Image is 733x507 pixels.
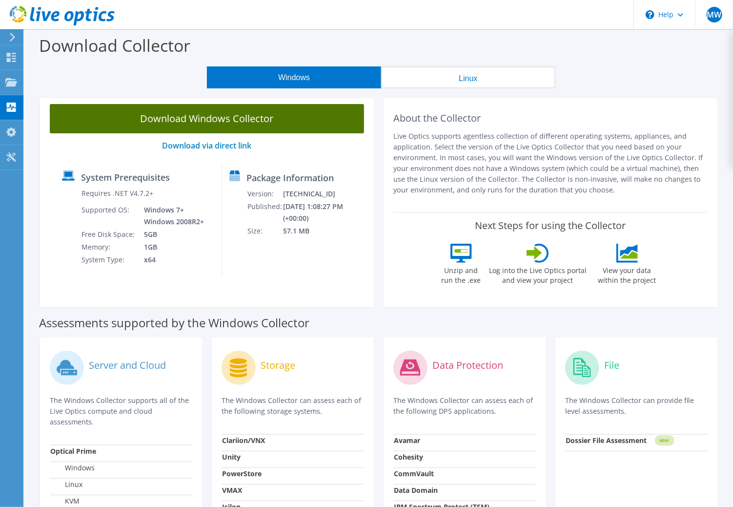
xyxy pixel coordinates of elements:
a: Download via direct link [163,140,252,151]
strong: Dossier File Assessment [566,436,647,445]
td: Free Disk Space: [81,228,137,241]
label: File [604,360,619,370]
td: 57.1 MB [283,225,369,237]
strong: Optical Prime [50,446,96,456]
strong: Cohesity [394,452,423,462]
svg: \n [646,10,654,19]
strong: Data Domain [394,486,438,495]
label: Requires .NET V4.7.2+ [81,189,153,198]
td: 5GB [137,228,206,241]
td: Size: [247,225,283,237]
label: Storage [261,360,295,370]
p: Live Optics supports agentless collection of different operating systems, appliances, and applica... [393,131,708,195]
td: Memory: [81,241,137,253]
p: The Windows Collector can provide file level assessments. [565,395,708,417]
p: The Windows Collector can assess each of the following DPS applications. [393,395,536,417]
td: Published: [247,200,283,225]
span: MW [707,7,722,22]
label: Data Protection [432,360,503,370]
td: Version: [247,188,283,200]
label: Download Collector [39,34,190,57]
p: The Windows Collector can assess each of the following storage systems. [222,395,364,417]
strong: PowerStore [222,469,262,478]
label: View your data within the project [592,263,662,285]
td: Windows 7+ Windows 2008R2+ [137,204,206,228]
button: Linux [381,66,555,88]
strong: VMAX [222,486,242,495]
strong: CommVault [394,469,434,478]
h2: About the Collector [393,112,708,124]
label: Windows [50,463,95,473]
label: Assessments supported by the Windows Collector [39,318,309,328]
a: Download Windows Collector [50,104,364,133]
label: Unzip and run the .exe [439,263,484,285]
label: Linux [50,480,82,489]
td: 1GB [137,241,206,253]
label: Package Information [246,173,334,183]
label: System Prerequisites [81,172,170,182]
label: KVM [50,496,80,506]
td: x64 [137,253,206,266]
strong: Unity [222,452,241,462]
td: Supported OS: [81,204,137,228]
p: The Windows Collector supports all of the Live Optics compute and cloud assessments. [50,395,192,427]
label: Server and Cloud [89,360,166,370]
tspan: NEW! [660,438,670,444]
strong: Avamar [394,436,420,445]
label: Log into the Live Optics portal and view your project [489,263,587,285]
button: Windows [207,66,381,88]
strong: Clariion/VNX [222,436,265,445]
td: System Type: [81,253,137,266]
label: Next Steps for using the Collector [475,220,626,232]
td: [TECHNICAL_ID] [283,188,369,200]
td: [DATE] 1:08:27 PM (+00:00) [283,200,369,225]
